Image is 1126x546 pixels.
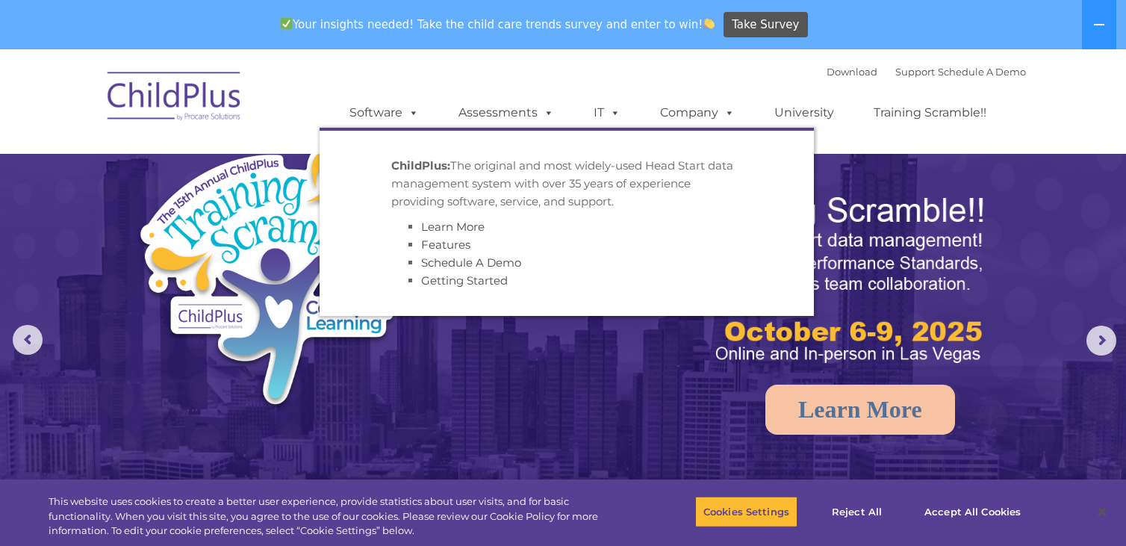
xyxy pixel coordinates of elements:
[916,496,1029,527] button: Accept All Cookies
[335,98,434,128] a: Software
[732,12,799,38] span: Take Survey
[695,496,797,527] button: Cookies Settings
[281,18,292,29] img: ✅
[827,66,877,78] a: Download
[703,18,715,29] img: 👏
[444,98,569,128] a: Assessments
[49,494,619,539] div: This website uses cookies to create a better user experience, provide statistics about user visit...
[645,98,750,128] a: Company
[100,61,249,136] img: ChildPlus by Procare Solutions
[208,160,271,171] span: Phone number
[938,66,1026,78] a: Schedule A Demo
[810,496,903,527] button: Reject All
[421,238,470,252] a: Features
[421,255,521,270] a: Schedule A Demo
[859,98,1001,128] a: Training Scramble!!
[1086,495,1119,528] button: Close
[421,273,508,288] a: Getting Started
[274,10,721,39] span: Your insights needed! Take the child care trends survey and enter to win!
[895,66,935,78] a: Support
[208,99,253,110] span: Last name
[759,98,849,128] a: University
[579,98,635,128] a: IT
[391,157,742,211] p: The original and most widely-used Head Start data management system with over 35 years of experie...
[765,385,955,435] a: Learn More
[391,158,450,173] strong: ChildPlus:
[421,220,485,234] a: Learn More
[724,12,808,38] a: Take Survey
[827,66,1026,78] font: |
